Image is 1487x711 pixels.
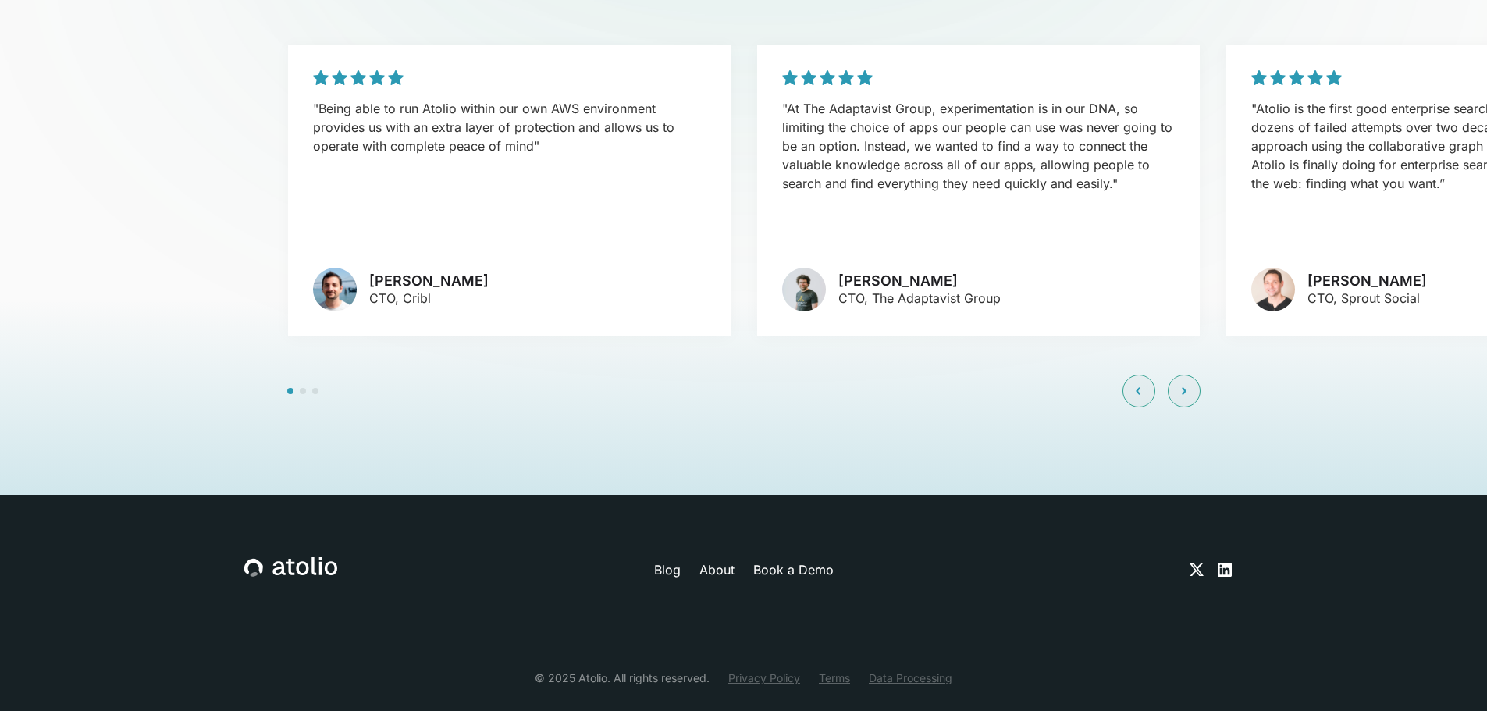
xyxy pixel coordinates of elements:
[1251,268,1295,311] img: avatar
[535,670,710,686] div: © 2025 Atolio. All rights reserved.
[782,268,826,311] img: avatar
[313,268,357,311] img: avatar
[753,560,834,579] a: Book a Demo
[869,670,952,686] a: Data Processing
[654,560,681,579] a: Blog
[369,289,489,308] p: CTO, Cribl
[313,99,706,155] p: "Being able to run Atolio within our own AWS environment provides us with an extra layer of prote...
[1409,636,1487,711] iframe: Chat Widget
[819,670,850,686] a: Terms
[699,560,735,579] a: About
[1307,289,1427,308] p: CTO, Sprout Social
[838,272,1001,290] h3: [PERSON_NAME]
[782,99,1175,193] p: "At The Adaptavist Group, experimentation is in our DNA, so limiting the choice of apps our peopl...
[1307,272,1427,290] h3: [PERSON_NAME]
[728,670,800,686] a: Privacy Policy
[838,289,1001,308] p: CTO, The Adaptavist Group
[369,272,489,290] h3: [PERSON_NAME]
